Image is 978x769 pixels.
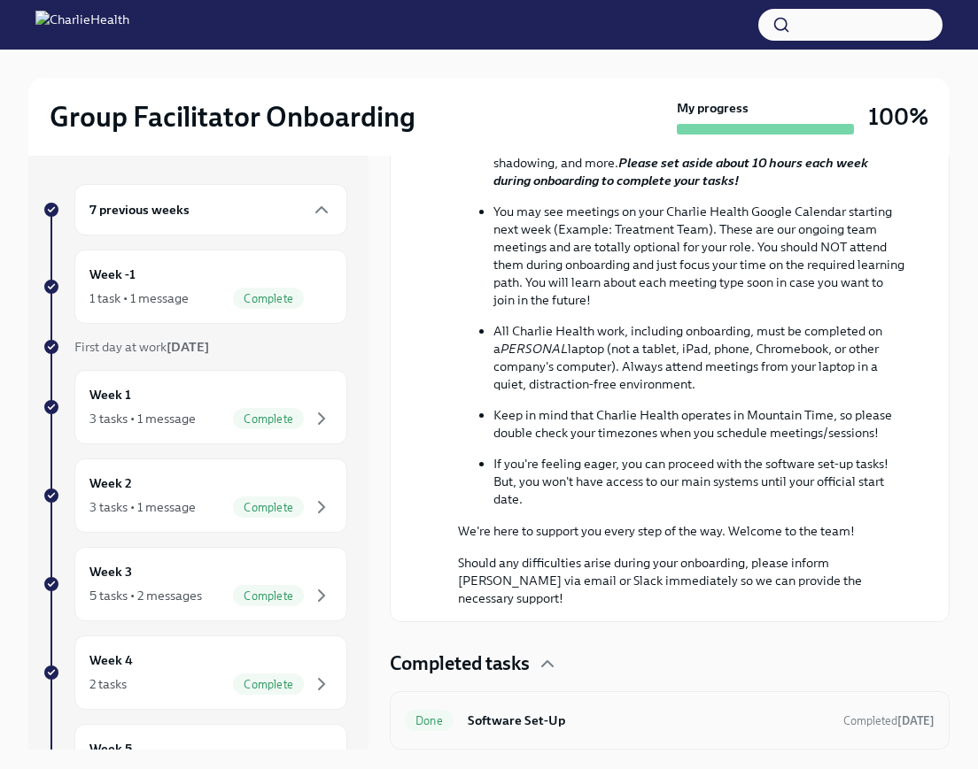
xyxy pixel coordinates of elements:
div: 3 tasks • 1 message [89,410,196,427]
h4: Completed tasks [390,650,530,677]
strong: [DATE] [167,339,209,355]
span: First day at work [74,339,209,355]
div: 1 task • 1 message [89,289,189,307]
p: Should any difficulties arise during your onboarding, please inform [PERSON_NAME] via email or Sl... [458,554,906,607]
h6: Week 1 [89,385,131,404]
span: Complete [233,678,304,691]
em: PERSONAL [501,341,568,357]
h6: Software Set-Up [468,711,829,730]
span: Complete [233,589,304,603]
p: Keep in mind that Charlie Health operates in Mountain Time, so please double check your timezones... [493,406,906,442]
span: April 7th, 2025 22:30 [843,712,935,729]
div: 5 tasks • 2 messages [89,587,202,604]
h6: Week 4 [89,650,133,670]
a: Week 23 tasks • 1 messageComplete [43,458,347,533]
h3: 100% [868,101,928,133]
div: 2 tasks [89,675,127,693]
h2: Group Facilitator Onboarding [50,99,415,135]
a: DoneSoftware Set-UpCompleted[DATE] [405,706,935,734]
strong: [DATE] [897,714,935,727]
div: 7 previous weeks [74,184,347,235]
p: All Charlie Health work, including onboarding, must be completed on a laptop (not a tablet, iPad,... [493,322,906,393]
h6: Week -1 [89,265,136,284]
a: Week 35 tasks • 2 messagesComplete [43,547,347,621]
div: 3 tasks • 1 message [89,498,196,516]
h6: Week 2 [89,473,132,493]
h6: Week 5 [89,739,132,758]
span: Complete [233,292,304,305]
h6: Week 3 [89,562,132,581]
span: Complete [233,412,304,426]
p: You may see meetings on your Charlie Health Google Calendar starting next week (Example: Treatmen... [493,203,906,309]
h6: 7 previous weeks [89,200,190,219]
a: Week 13 tasks • 1 messageComplete [43,370,347,444]
p: If you're feeling eager, you can proceed with the software set-up tasks! But, you won't have acce... [493,455,906,508]
a: Week 42 tasksComplete [43,635,347,710]
a: First day at work[DATE] [43,338,347,356]
span: Done [405,714,454,727]
strong: My progress [677,99,749,117]
p: We're here to support you every step of the way. Welcome to the team! [458,522,906,540]
span: Completed [843,714,935,727]
div: Completed tasks [390,650,950,677]
img: CharlieHealth [35,11,129,39]
span: Complete [233,501,304,514]
a: Week -11 task • 1 messageComplete [43,250,347,324]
